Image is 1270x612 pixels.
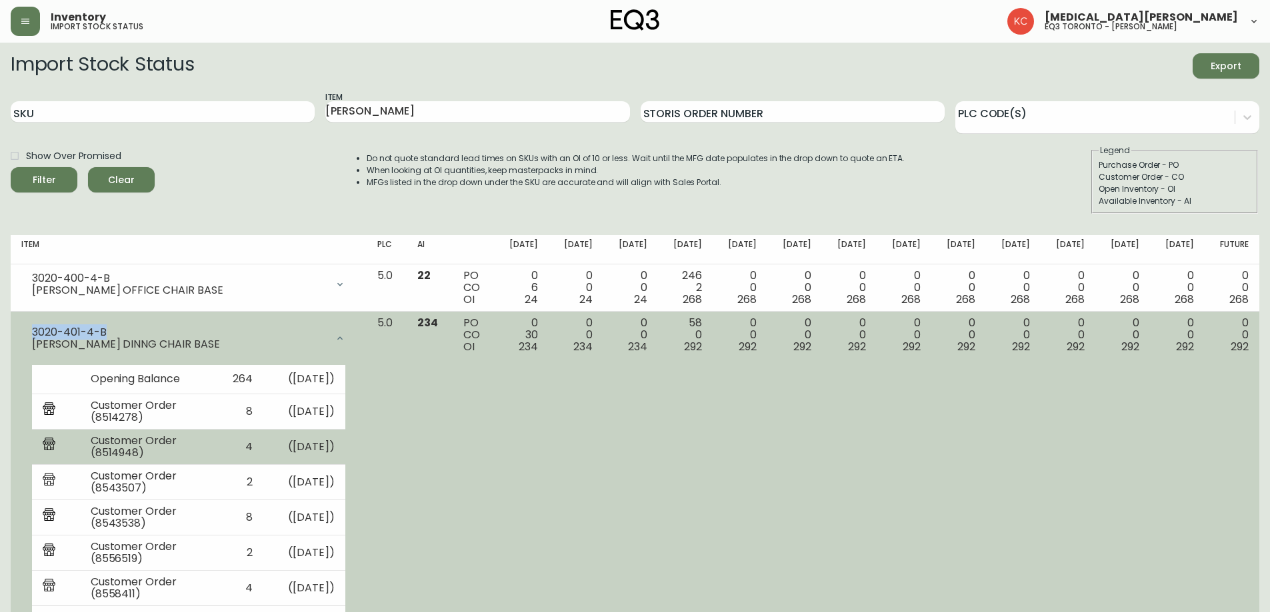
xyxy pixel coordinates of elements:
th: [DATE] [1095,235,1150,264]
td: 2 [213,465,263,500]
td: Customer Order (8514278) [80,394,213,430]
div: 3020-400-4-B[PERSON_NAME] OFFICE CHAIR BASE [21,270,356,299]
div: 0 0 [778,317,811,353]
span: 24 [525,292,538,307]
img: retail_report.svg [43,473,55,489]
div: Filter [33,172,56,188]
span: 234 [628,339,647,354]
span: 234 [417,315,438,330]
td: 264 [213,365,263,394]
div: 0 0 [887,317,921,353]
div: 0 0 [1161,270,1194,306]
th: [DATE] [1150,235,1205,264]
th: [DATE] [603,235,658,264]
span: 292 [1067,339,1085,354]
div: 0 0 [997,317,1030,353]
li: MFGs listed in the drop down under the SKU are accurate and will align with Sales Portal. [367,176,905,188]
th: [DATE] [931,235,986,264]
th: Future [1205,235,1259,264]
span: 292 [1176,339,1194,354]
span: 292 [1231,339,1249,354]
span: 268 [956,292,975,307]
div: 0 0 [833,270,866,306]
span: 268 [1065,292,1085,307]
td: ( [DATE] ) [263,430,345,465]
div: 0 6 [505,270,538,306]
div: 0 0 [1161,317,1194,353]
span: 268 [1175,292,1194,307]
span: Export [1203,58,1249,75]
button: Clear [88,167,155,192]
th: [DATE] [1041,235,1095,264]
div: 0 0 [1051,270,1085,306]
span: Show Over Promised [26,149,121,163]
span: Inventory [51,12,106,23]
img: retail_report.svg [43,438,55,454]
span: 292 [957,339,975,354]
th: [DATE] [658,235,713,264]
th: [DATE] [986,235,1041,264]
td: Customer Order (8514948) [80,430,213,465]
th: [DATE] [713,235,767,264]
th: [DATE] [494,235,549,264]
span: 268 [737,292,757,307]
div: [PERSON_NAME] OFFICE CHAIR BASE [32,284,327,296]
div: 0 0 [942,317,975,353]
div: PO CO [463,270,483,306]
div: 0 0 [887,270,921,306]
div: PO CO [463,317,483,353]
td: 8 [213,394,263,430]
img: 6487344ffbf0e7f3b216948508909409 [1007,8,1034,35]
th: [DATE] [877,235,931,264]
div: 0 0 [1051,317,1085,353]
img: retail_report.svg [43,543,55,559]
img: retail_report.svg [43,508,55,524]
div: 0 0 [942,270,975,306]
div: 0 0 [559,270,593,306]
div: 246 2 [669,270,702,306]
div: 3020-401-4-B [32,326,327,338]
td: ( [DATE] ) [263,394,345,430]
span: Clear [99,172,144,188]
h5: import stock status [51,23,143,31]
div: Customer Order - CO [1099,171,1251,183]
th: Item [11,235,367,264]
div: 0 0 [833,317,866,353]
div: 3020-400-4-B [32,272,327,284]
span: 292 [848,339,866,354]
div: 0 0 [614,270,647,306]
div: 0 0 [559,317,593,353]
th: [DATE] [767,235,822,264]
td: 4 [213,430,263,465]
legend: Legend [1099,145,1131,156]
div: 0 0 [778,270,811,306]
div: 0 0 [723,317,757,353]
td: 8 [213,500,263,535]
span: 268 [901,292,921,307]
h2: Import Stock Status [11,53,194,79]
td: 4 [213,571,263,606]
th: [DATE] [549,235,603,264]
span: 24 [634,292,647,307]
img: retail_report.svg [43,402,55,418]
div: 0 0 [614,317,647,353]
div: 0 0 [723,270,757,306]
div: 0 0 [1106,270,1139,306]
th: PLC [367,235,407,264]
span: 268 [1229,292,1249,307]
td: Customer Order (8543538) [80,500,213,535]
div: 58 0 [669,317,702,353]
div: 0 0 [1106,317,1139,353]
td: ( [DATE] ) [263,365,345,394]
span: OI [463,292,475,307]
span: 268 [1120,292,1139,307]
td: 5.0 [367,264,407,312]
span: 268 [1011,292,1030,307]
td: Customer Order (8543507) [80,465,213,500]
img: retail_report.svg [43,579,55,595]
div: 0 0 [1215,317,1249,353]
span: 234 [519,339,538,354]
div: 0 30 [505,317,538,353]
td: 2 [213,535,263,571]
span: 292 [903,339,921,354]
